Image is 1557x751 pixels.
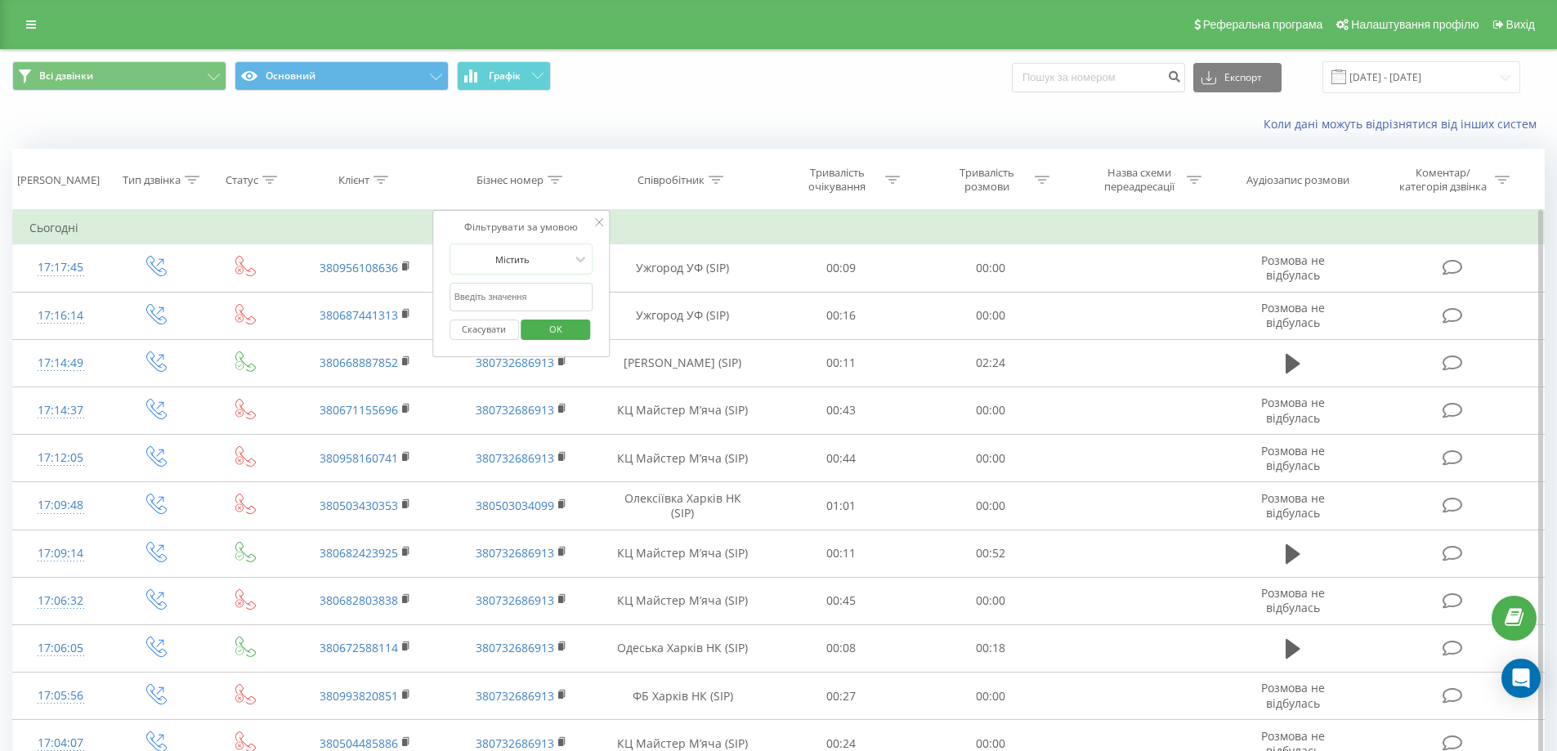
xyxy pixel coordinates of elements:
div: 17:12:05 [29,442,92,474]
div: Коментар/категорія дзвінка [1395,166,1491,194]
td: 00:00 [916,387,1066,434]
a: 380732686913 [476,592,554,608]
a: 380503034099 [476,498,554,513]
button: Всі дзвінки [12,61,226,91]
div: 17:14:37 [29,395,92,427]
span: Розмова не відбулась [1261,253,1325,283]
div: Назва схеми переадресації [1095,166,1183,194]
td: 00:00 [916,435,1066,482]
td: 00:09 [767,244,916,292]
td: 00:44 [767,435,916,482]
a: 380668887852 [320,355,398,370]
div: Клієнт [338,173,369,187]
span: Вихід [1506,18,1535,31]
td: 00:43 [767,387,916,434]
div: Аудіозапис розмови [1246,173,1349,187]
td: [PERSON_NAME] (SIP) [599,339,767,387]
td: 00:00 [916,292,1066,339]
div: 17:06:32 [29,585,92,617]
button: Експорт [1193,63,1282,92]
td: Ужгород УФ (SIP) [599,292,767,339]
td: КЦ Майстер Мʼяча (SIP) [599,435,767,482]
div: Співробітник [638,173,705,187]
a: 380732686913 [476,640,554,655]
span: Розмова не відбулась [1261,490,1325,521]
div: 17:09:14 [29,538,92,570]
div: Фільтрувати за умовою [450,219,593,235]
a: 380503430353 [320,498,398,513]
td: 00:27 [767,673,916,720]
span: Всі дзвінки [39,69,93,83]
a: 380732686913 [476,355,554,370]
td: ФБ Харків НК (SIP) [599,673,767,720]
span: Розмова не відбулась [1261,585,1325,615]
a: 380993820851 [320,688,398,704]
div: 17:05:56 [29,680,92,712]
td: Одеська Харків НК (SIP) [599,624,767,672]
div: 17:17:45 [29,252,92,284]
td: 00:00 [916,482,1066,530]
button: OK [521,320,591,340]
a: 380687441313 [320,307,398,323]
input: Пошук за номером [1012,63,1185,92]
div: 17:16:14 [29,300,92,332]
span: Графік [489,70,521,82]
span: Розмова не відбулась [1261,300,1325,330]
span: OK [533,316,579,342]
td: 02:24 [916,339,1066,387]
div: Бізнес номер [476,173,544,187]
span: Реферальна програма [1203,18,1323,31]
div: 17:14:49 [29,347,92,379]
div: Open Intercom Messenger [1501,659,1541,698]
div: [PERSON_NAME] [17,173,100,187]
a: 380682803838 [320,592,398,608]
button: Графік [457,61,551,91]
a: 380732686913 [476,402,554,418]
a: 380958160741 [320,450,398,466]
td: КЦ Майстер Мʼяча (SIP) [599,577,767,624]
span: Розмова не відбулась [1261,395,1325,425]
input: Введіть значення [450,283,593,311]
a: 380732686913 [476,688,554,704]
span: Налаштування профілю [1351,18,1479,31]
a: 380732686913 [476,735,554,751]
td: 00:08 [767,624,916,672]
div: Тривалість очікування [794,166,881,194]
td: 01:01 [767,482,916,530]
td: 00:45 [767,577,916,624]
button: Скасувати [450,320,519,340]
a: 380956108636 [320,260,398,275]
a: Коли дані можуть відрізнятися вiд інших систем [1264,116,1545,132]
td: 00:00 [916,577,1066,624]
td: КЦ Майстер Мʼяча (SIP) [599,530,767,577]
td: 00:52 [916,530,1066,577]
td: 00:18 [916,624,1066,672]
div: 17:09:48 [29,489,92,521]
td: 00:11 [767,530,916,577]
a: 380682423925 [320,545,398,561]
a: 380732686913 [476,545,554,561]
td: 00:00 [916,673,1066,720]
td: Ужгород УФ (SIP) [599,244,767,292]
div: Тривалість розмови [943,166,1031,194]
a: 380671155696 [320,402,398,418]
a: 380672588114 [320,640,398,655]
td: 00:11 [767,339,916,387]
td: 00:00 [916,244,1066,292]
button: Основний [235,61,449,91]
td: Сьогодні [13,212,1545,244]
a: 380504485886 [320,735,398,751]
span: Розмова не відбулась [1261,443,1325,473]
div: 17:06:05 [29,633,92,664]
td: КЦ Майстер Мʼяча (SIP) [599,387,767,434]
td: Олексіївка Харків НК (SIP) [599,482,767,530]
a: 380732686913 [476,450,554,466]
div: Статус [226,173,258,187]
span: Розмова не відбулась [1261,680,1325,710]
td: 00:16 [767,292,916,339]
div: Тип дзвінка [123,173,181,187]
